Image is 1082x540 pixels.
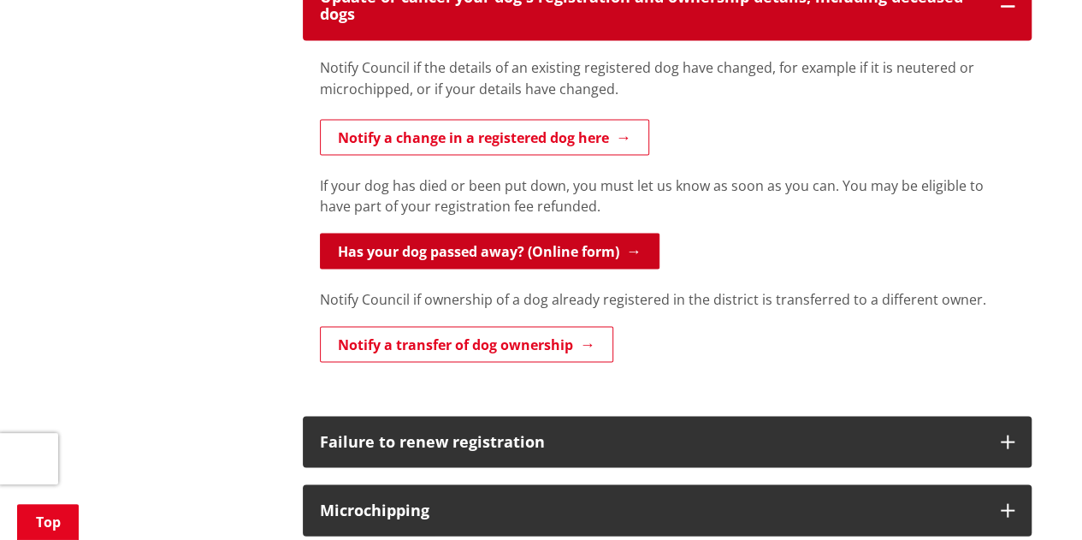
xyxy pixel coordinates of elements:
a: Top [17,504,79,540]
p: Notify Council if ownership of a dog already registered in the district is transferred to a diffe... [320,288,1014,309]
p: If your dog has died or been put down, you must let us know as soon as you can. You may be eligib... [320,175,1014,216]
a: Notify a transfer of dog ownership [320,326,613,362]
button: Failure to renew registration [303,416,1032,467]
h3: Microchipping [320,501,984,519]
button: Microchipping [303,484,1032,536]
h3: Failure to renew registration [320,433,984,450]
iframe: Messenger Launcher [1003,468,1065,530]
p: Notify Council if the details of an existing registered dog have changed, for example if it is ne... [320,57,1014,98]
a: Has your dog passed away? (Online form) [320,233,659,269]
a: Notify a change in a registered dog here [320,119,649,155]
